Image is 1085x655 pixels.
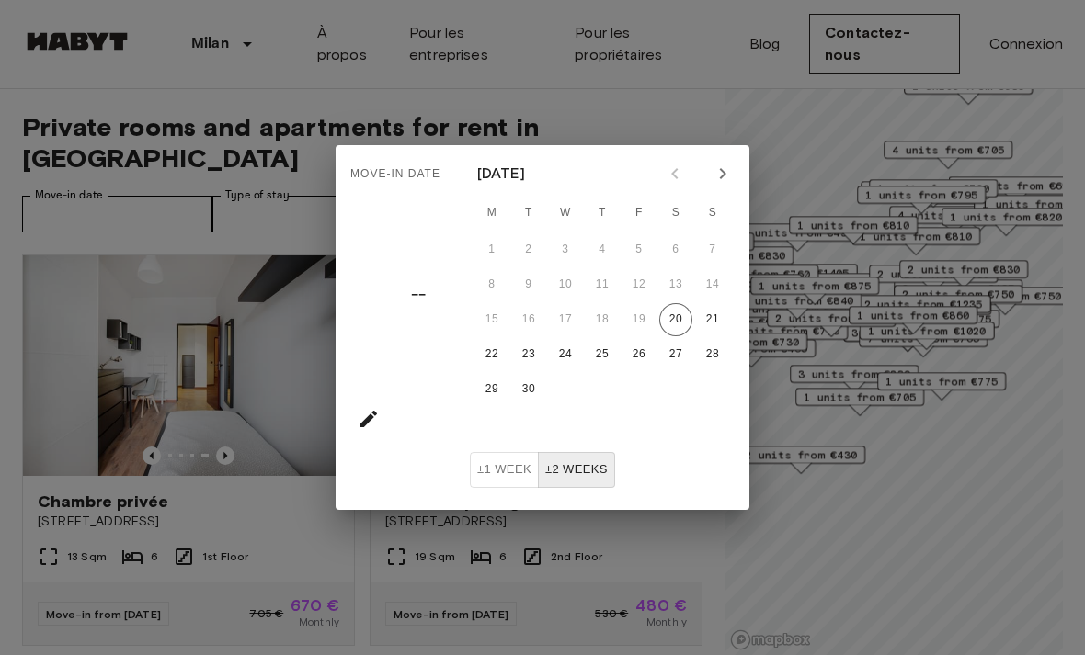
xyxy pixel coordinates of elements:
[538,452,615,488] button: ±2 weeks
[470,452,539,488] button: ±1 week
[470,452,615,488] div: Move In Flexibility
[475,338,508,371] button: 22
[696,338,729,371] button: 28
[696,303,729,336] button: 21
[475,195,508,232] span: Monday
[659,338,692,371] button: 27
[512,338,545,371] button: 23
[549,338,582,371] button: 24
[512,195,545,232] span: Tuesday
[586,195,619,232] span: Thursday
[475,373,508,406] button: 29
[512,373,545,406] button: 30
[411,277,426,312] h4: ––
[696,195,729,232] span: Sunday
[622,195,656,232] span: Friday
[586,338,619,371] button: 25
[350,401,387,437] button: calendar view is open, go to text input view
[622,338,656,371] button: 26
[350,160,440,189] span: Move-in date
[707,158,738,189] button: Next month
[659,195,692,232] span: Saturday
[477,163,525,185] div: [DATE]
[549,195,582,232] span: Wednesday
[659,303,692,336] button: 20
